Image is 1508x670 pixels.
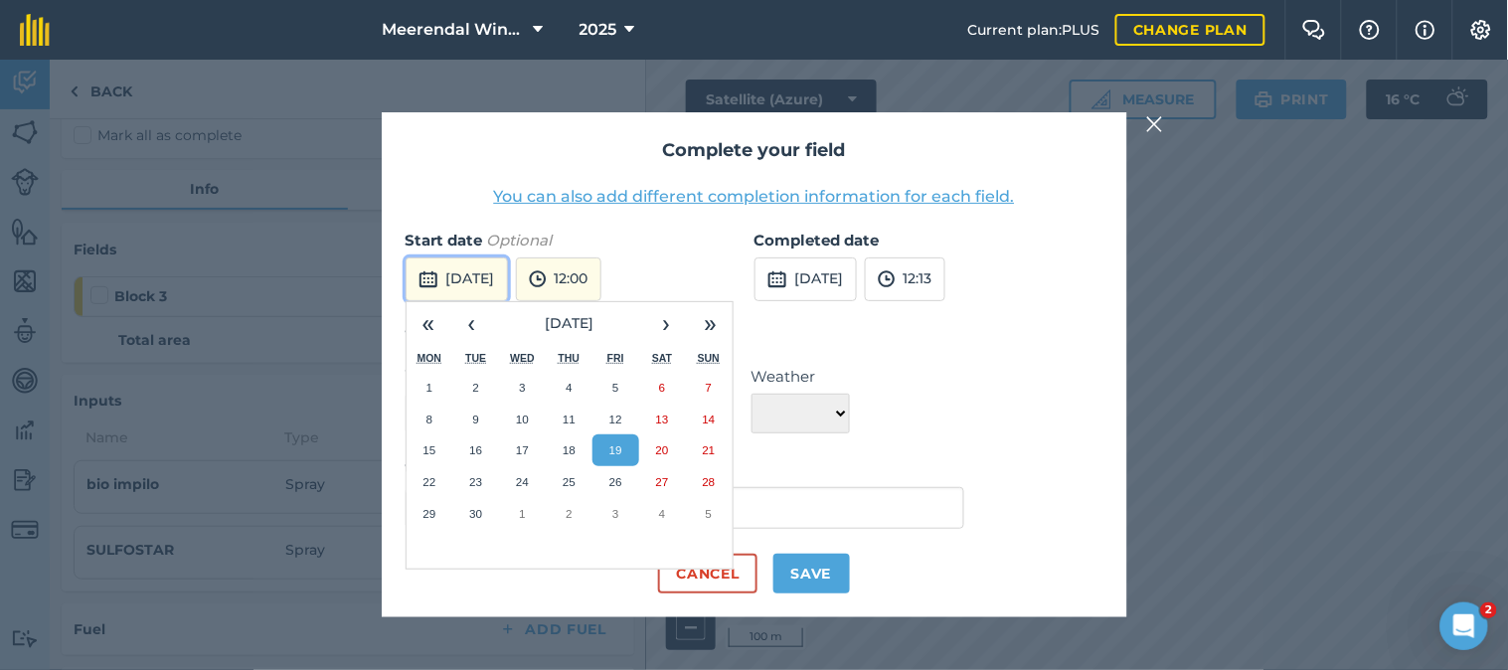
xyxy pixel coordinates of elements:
[607,352,624,364] abbr: Friday
[659,507,665,520] abbr: October 4, 2025
[658,554,756,593] button: Cancel
[406,257,508,301] button: [DATE]
[519,381,525,394] abbr: September 3, 2025
[516,443,529,456] abbr: September 17, 2025
[566,381,572,394] abbr: September 4, 2025
[407,404,453,435] button: September 8, 2025
[406,231,483,250] strong: Start date
[407,466,453,498] button: September 22, 2025
[592,434,639,466] button: September 19, 2025
[499,434,546,466] button: September 17, 2025
[450,302,494,346] button: ‹
[703,475,716,488] abbr: September 28, 2025
[407,372,453,404] button: September 1, 2025
[422,443,435,456] abbr: September 15, 2025
[426,381,432,394] abbr: September 1, 2025
[494,185,1015,209] button: You can also add different completion information for each field.
[452,372,499,404] button: September 2, 2025
[686,498,733,530] button: October 5, 2025
[516,413,529,425] abbr: September 10, 2025
[1115,14,1265,46] a: Change plan
[645,302,689,346] button: ›
[407,498,453,530] button: September 29, 2025
[566,507,572,520] abbr: October 2, 2025
[609,475,622,488] abbr: September 26, 2025
[706,381,712,394] abbr: September 7, 2025
[469,507,482,520] abbr: September 30, 2025
[546,466,592,498] button: September 25, 2025
[656,443,669,456] abbr: September 20, 2025
[499,498,546,530] button: October 1, 2025
[698,352,720,364] abbr: Sunday
[406,136,1103,165] h2: Complete your field
[686,434,733,466] button: September 21, 2025
[563,443,576,456] abbr: September 18, 2025
[639,404,686,435] button: September 13, 2025
[529,267,547,291] img: svg+xml;base64,PD94bWwgdmVyc2lvbj0iMS4wIiBlbmNvZGluZz0idXRmLTgiPz4KPCEtLSBHZW5lcmF0b3I6IEFkb2JlIE...
[592,372,639,404] button: September 5, 2025
[1146,112,1164,136] img: svg+xml;base64,PHN2ZyB4bWxucz0iaHR0cDovL3d3dy53My5vcmcvMjAwMC9zdmciIHdpZHRoPSIyMiIgaGVpZ2h0PSIzMC...
[612,507,618,520] abbr: October 3, 2025
[752,365,850,389] label: Weather
[656,475,669,488] abbr: September 27, 2025
[546,404,592,435] button: September 11, 2025
[546,372,592,404] button: September 4, 2025
[499,404,546,435] button: September 10, 2025
[545,314,593,332] span: [DATE]
[686,372,733,404] button: September 7, 2025
[592,404,639,435] button: September 12, 2025
[580,18,617,42] span: 2025
[419,267,438,291] img: svg+xml;base64,PD94bWwgdmVyc2lvbj0iMS4wIiBlbmNvZGluZz0idXRmLTgiPz4KPCEtLSBHZW5lcmF0b3I6IEFkb2JlIE...
[422,507,435,520] abbr: September 29, 2025
[639,466,686,498] button: September 27, 2025
[516,257,601,301] button: 12:00
[407,434,453,466] button: September 15, 2025
[418,352,442,364] abbr: Monday
[563,475,576,488] abbr: September 25, 2025
[592,498,639,530] button: October 3, 2025
[706,507,712,520] abbr: October 5, 2025
[383,18,526,42] span: Meerendal Wine Estate
[473,381,479,394] abbr: September 2, 2025
[546,498,592,530] button: October 2, 2025
[452,404,499,435] button: September 9, 2025
[659,381,665,394] abbr: September 6, 2025
[494,302,645,346] button: [DATE]
[499,466,546,498] button: September 24, 2025
[546,434,592,466] button: September 18, 2025
[473,413,479,425] abbr: September 9, 2025
[754,231,880,250] strong: Completed date
[703,443,716,456] abbr: September 21, 2025
[639,372,686,404] button: September 6, 2025
[639,498,686,530] button: October 4, 2025
[469,475,482,488] abbr: September 23, 2025
[1302,20,1326,40] img: Two speech bubbles overlapping with the left bubble in the forefront
[686,404,733,435] button: September 14, 2025
[592,466,639,498] button: September 26, 2025
[878,267,896,291] img: svg+xml;base64,PD94bWwgdmVyc2lvbj0iMS4wIiBlbmNvZGluZz0idXRmLTgiPz4KPCEtLSBHZW5lcmF0b3I6IEFkb2JlIE...
[465,352,486,364] abbr: Tuesday
[519,507,525,520] abbr: October 1, 2025
[20,14,50,46] img: fieldmargin Logo
[612,381,618,394] abbr: September 5, 2025
[609,443,622,456] abbr: September 19, 2025
[426,413,432,425] abbr: September 8, 2025
[686,466,733,498] button: September 28, 2025
[609,413,622,425] abbr: September 12, 2025
[1358,20,1382,40] img: A question mark icon
[865,257,945,301] button: 12:13
[407,302,450,346] button: «
[559,352,581,364] abbr: Thursday
[1440,602,1488,650] iframe: Intercom live chat
[1481,602,1497,618] span: 2
[422,475,435,488] abbr: September 22, 2025
[967,19,1099,41] span: Current plan : PLUS
[656,413,669,425] abbr: September 13, 2025
[452,498,499,530] button: September 30, 2025
[767,267,787,291] img: svg+xml;base64,PD94bWwgdmVyc2lvbj0iMS4wIiBlbmNvZGluZz0idXRmLTgiPz4KPCEtLSBHZW5lcmF0b3I6IEFkb2JlIE...
[406,324,1103,350] h3: Weather
[452,466,499,498] button: September 23, 2025
[703,413,716,425] abbr: September 14, 2025
[469,443,482,456] abbr: September 16, 2025
[1469,20,1493,40] img: A cog icon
